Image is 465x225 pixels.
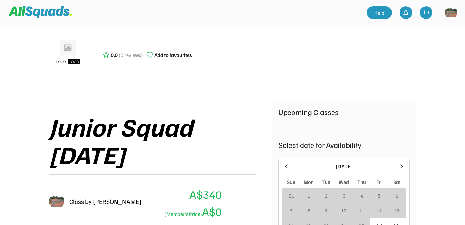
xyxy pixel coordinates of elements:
div: (0 reviews) [119,51,143,59]
div: 4 [360,192,363,199]
img: bell-03%20%281%29.svg [403,9,409,16]
div: 8 [307,207,310,214]
div: Upcoming Classes [278,106,410,118]
img: ui-kit-placeholders-product-5_1200x.webp [52,37,84,69]
div: Junior Squad [DATE] [49,113,272,168]
div: 13 [394,207,400,214]
div: 31 [288,192,294,199]
div: 6 [395,192,398,199]
div: Wed [339,178,349,186]
div: [DATE] [293,162,395,171]
div: Add to favourites [154,51,192,59]
div: 12 [376,207,382,214]
div: 2 [325,192,328,199]
div: 10 [341,207,347,214]
img: Squad%20Logo.svg [9,6,72,18]
div: Sat [393,178,400,186]
img: https%3A%2F%2F94044dc9e5d3b3599ffa5e2d56a015ce.cdn.bubble.io%2Ff1751412195140x591194921892942500%... [445,6,457,19]
div: 5 [378,192,381,199]
div: Mon [304,178,314,186]
div: 7 [290,207,293,214]
a: Help [367,6,392,19]
img: P1030598.JPG [49,194,64,209]
font: (Member's Price) [164,211,202,217]
div: A$340 [189,186,222,203]
div: Sun [287,178,295,186]
div: 3 [343,192,345,199]
div: Class by [PERSON_NAME] [69,197,141,206]
div: Thu [357,178,366,186]
div: 0.0 [111,51,118,59]
div: 9 [325,207,328,214]
div: 11 [359,207,364,214]
div: A$0 [162,203,222,220]
div: Select date for Availability [278,139,410,150]
div: Fri [376,178,382,186]
div: 1 [307,192,310,199]
img: shopping-cart-01%20%281%29.svg [423,9,429,16]
div: Tue [322,178,330,186]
